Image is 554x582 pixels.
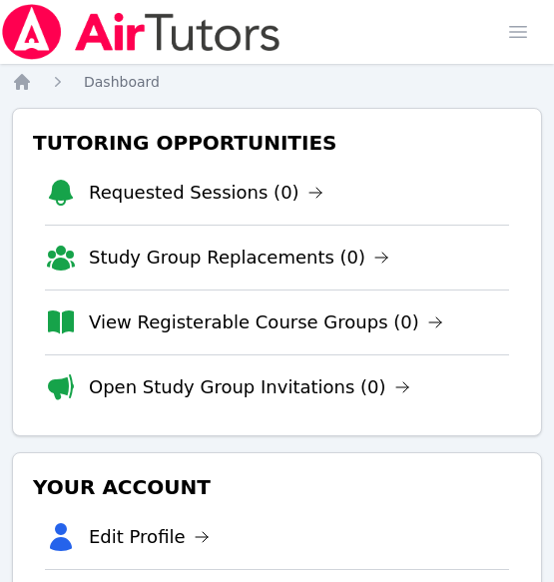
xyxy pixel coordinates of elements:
[89,244,389,272] a: Study Group Replacements (0)
[89,523,210,551] a: Edit Profile
[84,74,160,90] span: Dashboard
[89,179,323,207] a: Requested Sessions (0)
[89,373,410,401] a: Open Study Group Invitations (0)
[29,125,525,161] h3: Tutoring Opportunities
[29,469,525,505] h3: Your Account
[89,308,443,336] a: View Registerable Course Groups (0)
[84,72,160,92] a: Dashboard
[12,72,542,92] nav: Breadcrumb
